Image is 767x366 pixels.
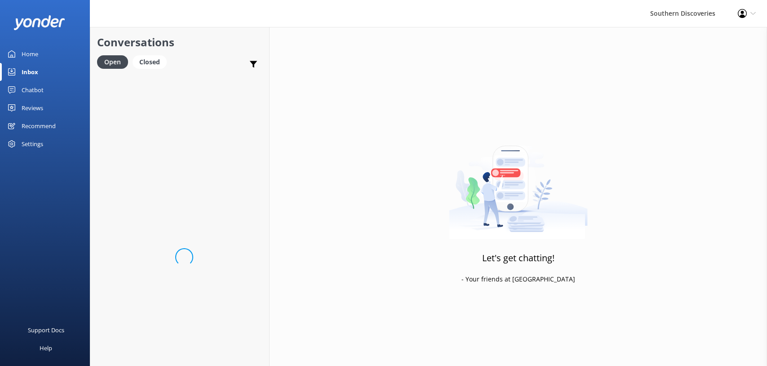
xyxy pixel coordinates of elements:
div: Closed [133,55,167,69]
div: Home [22,45,38,63]
div: Open [97,55,128,69]
img: yonder-white-logo.png [13,15,65,30]
h2: Conversations [97,34,262,51]
img: artwork of a man stealing a conversation from at giant smartphone [449,127,588,239]
div: Chatbot [22,81,44,99]
p: - Your friends at [GEOGRAPHIC_DATA] [461,274,575,284]
div: Inbox [22,63,38,81]
div: Settings [22,135,43,153]
div: Reviews [22,99,43,117]
h3: Let's get chatting! [482,251,554,265]
div: Support Docs [28,321,64,339]
a: Closed [133,57,171,67]
div: Recommend [22,117,56,135]
a: Open [97,57,133,67]
div: Help [40,339,52,357]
